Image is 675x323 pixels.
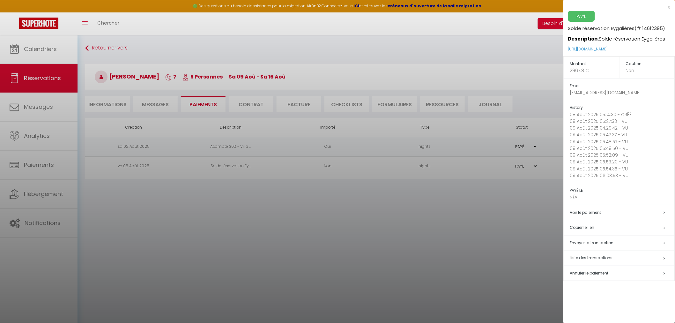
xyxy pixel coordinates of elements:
[570,131,675,138] p: 09 Août 2025 05:47:37 - VU
[570,210,601,215] a: Voir le paiement
[563,3,670,11] div: x
[570,145,675,152] p: 09 Août 2025 05:49:50 - VU
[570,152,675,159] p: 09 Août 2025 05:52:09 - VU
[570,118,675,125] p: 08 Août 2025 05:27:33 - VU
[570,111,675,118] p: 08 Août 2025 05:14:30 - CRÊÊ
[626,67,675,74] p: Non
[570,67,619,74] p: 2967.8 €
[568,22,675,31] h5: Solde réservation Eygalières
[570,159,675,165] p: 09 Août 2025 05:53:20 - VU
[570,60,619,68] h5: Montant
[635,25,665,32] span: (# 14612395)
[570,255,613,260] span: Liste des transactions
[570,82,675,90] h5: Email
[568,35,599,42] strong: Description:
[570,240,614,245] span: Envoyer la transaction
[570,172,675,179] p: 09 Août 2025 06:03:53 - VU
[570,166,675,172] p: 09 Août 2025 05:54:35 - VU
[626,60,675,68] h5: Caution
[570,104,675,111] h5: History
[570,89,675,96] p: [EMAIL_ADDRESS][DOMAIN_NAME]
[5,3,24,22] button: Ouvrir le widget de chat LiveChat
[570,139,675,145] p: 09 Août 2025 05:48:57 - VU
[568,31,675,43] p: Solde réservation Eygalières
[570,125,675,131] p: 09 Août 2025 04:29:42 - VU
[570,224,675,231] h5: Copier le lien
[570,194,675,201] p: N/A
[568,11,595,22] span: PAYÉ
[570,187,675,194] h5: PAYÉ LE
[570,270,609,276] span: Annuler le paiement
[568,46,608,52] a: [URL][DOMAIN_NAME]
